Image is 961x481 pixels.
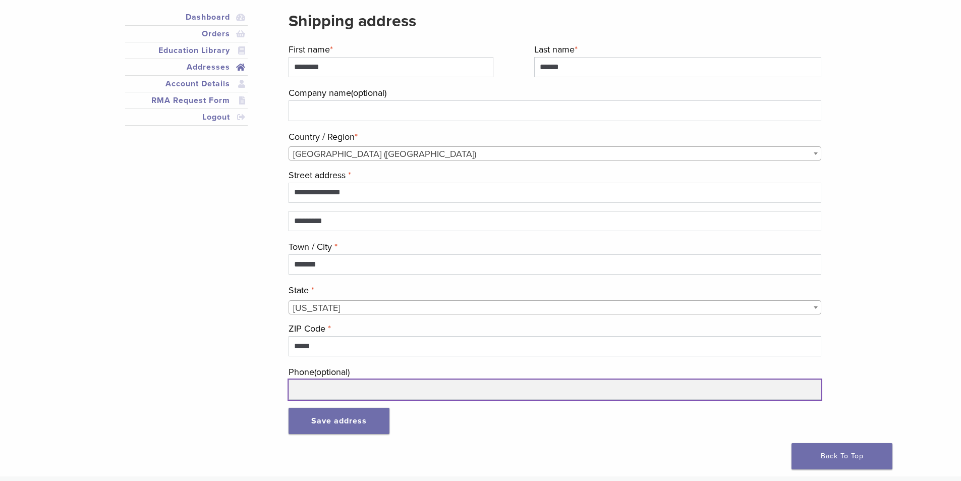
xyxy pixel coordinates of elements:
span: (optional) [351,87,386,98]
h2: Shipping address [289,9,821,33]
label: Street address [289,168,821,183]
span: United States (US) [289,147,820,161]
span: Georgia [289,301,820,315]
a: Addresses [127,61,246,73]
label: First name [289,42,493,57]
span: State [289,300,821,314]
span: (optional) [314,366,350,378]
label: Phone [289,364,821,380]
a: Account Details [127,78,246,90]
label: Last name [534,42,821,57]
label: ZIP Code [289,321,821,336]
a: Orders [127,28,246,40]
a: Education Library [127,44,246,57]
nav: Account pages [125,9,248,138]
label: Town / City [289,239,821,254]
label: Company name [289,85,821,100]
a: Logout [127,111,246,123]
span: Country / Region [289,146,821,161]
label: Country / Region [289,129,821,144]
button: Save address [289,408,389,434]
a: Dashboard [127,11,246,23]
label: State [289,283,821,298]
a: RMA Request Form [127,94,246,106]
a: Back To Top [792,443,892,469]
